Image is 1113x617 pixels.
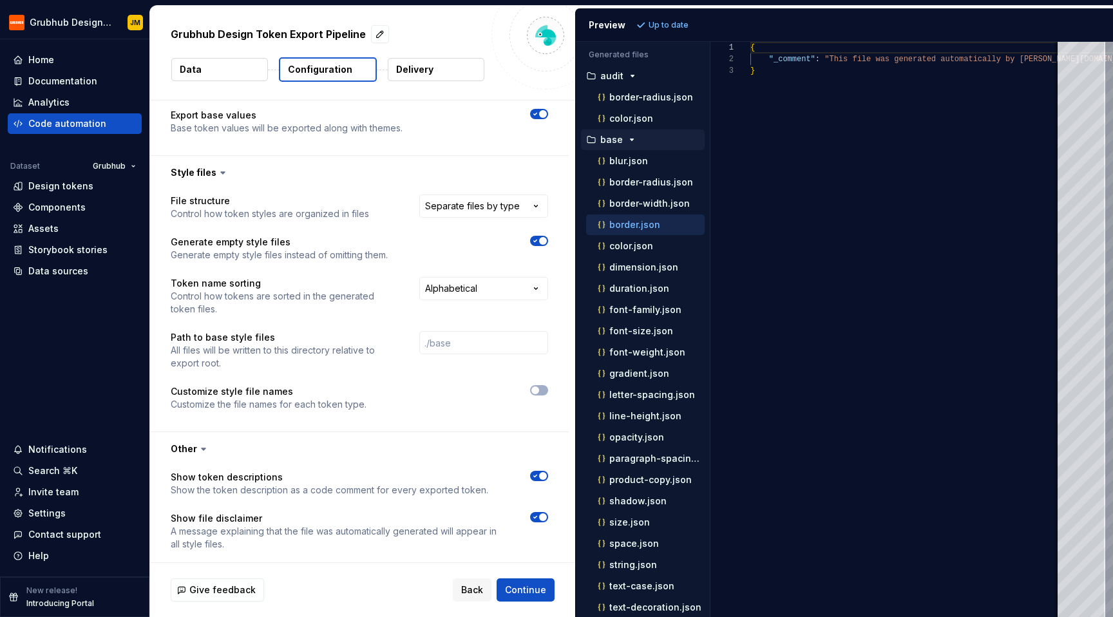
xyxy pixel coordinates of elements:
p: Customize style file names [171,385,366,398]
p: paragraph-spacing.json [609,453,705,464]
p: duration.json [609,283,669,294]
p: A message explaining that the file was automatically generated will appear in all style files. [171,525,507,551]
span: { [750,43,755,52]
p: border-radius.json [609,92,693,102]
p: Introducing Portal [26,598,94,609]
button: text-case.json [586,579,705,593]
button: Give feedback [171,578,264,602]
div: Home [28,53,54,66]
p: audit [600,71,623,81]
button: dimension.json [586,260,705,274]
button: border-radius.json [586,90,705,104]
span: Give feedback [189,584,256,596]
p: size.json [609,517,650,527]
p: dimension.json [609,262,678,272]
span: Grubhub [93,161,126,171]
button: font-weight.json [586,345,705,359]
p: Configuration [288,63,352,76]
div: Design tokens [28,180,93,193]
button: Contact support [8,524,142,545]
input: ./base [419,331,548,354]
button: shadow.json [586,494,705,508]
a: Home [8,50,142,70]
span: "This file was generated automatically by [PERSON_NAME] [824,55,1080,64]
p: text-case.json [609,581,674,591]
div: 2 [710,53,734,65]
p: Generate empty style files instead of omitting them. [171,249,388,261]
p: Generate empty style files [171,236,388,249]
p: color.json [609,113,653,124]
p: border.json [609,220,660,230]
button: opacity.json [586,430,705,444]
button: space.json [586,536,705,551]
p: Customize the file names for each token type. [171,398,366,411]
button: Continue [497,578,555,602]
a: Code automation [8,113,142,134]
p: Up to date [649,20,689,30]
p: color.json [609,241,653,251]
button: border-radius.json [586,175,705,189]
p: base [600,135,623,145]
p: space.json [609,538,659,549]
button: letter-spacing.json [586,388,705,402]
button: Delivery [388,58,484,81]
div: Help [28,549,49,562]
div: Components [28,201,86,214]
p: font-weight.json [609,347,685,357]
a: Data sources [8,261,142,281]
span: : [815,55,819,64]
p: string.json [609,560,657,570]
p: Show token descriptions [171,471,488,484]
span: Continue [505,584,546,596]
p: All files will be written to this directory relative to export root. [171,344,396,370]
div: 3 [710,65,734,77]
button: paragraph-spacing.json [586,451,705,466]
div: Grubhub Design System [30,16,112,29]
p: Control how token styles are organized in files [171,207,369,220]
div: Analytics [28,96,70,109]
p: Generated files [589,50,697,60]
button: line-height.json [586,409,705,423]
div: Invite team [28,486,79,498]
button: gradient.json [586,366,705,381]
div: 1 [710,42,734,53]
p: shadow.json [609,496,667,506]
button: font-size.json [586,324,705,338]
p: font-family.json [609,305,681,315]
span: Back [461,584,483,596]
p: Token name sorting [171,277,396,290]
button: Grubhub [87,157,142,175]
button: blur.json [586,154,705,168]
p: Export base values [171,109,403,122]
img: 4e8d6f31-f5cf-47b4-89aa-e4dec1dc0822.png [9,15,24,30]
p: Show file disclaimer [171,512,507,525]
button: Notifications [8,439,142,460]
button: audit [581,69,705,83]
p: Base token values will be exported along with themes. [171,122,403,135]
p: File structure [171,195,369,207]
a: Assets [8,218,142,239]
button: Grubhub Design SystemJM [3,8,147,36]
p: Path to base style files [171,331,396,344]
div: Dataset [10,161,40,171]
button: base [581,133,705,147]
p: opacity.json [609,432,664,442]
button: border-width.json [586,196,705,211]
a: Invite team [8,482,142,502]
button: text-decoration.json [586,600,705,614]
button: Help [8,546,142,566]
a: Documentation [8,71,142,91]
p: text-decoration.json [609,602,701,612]
p: New release! [26,585,77,596]
div: Documentation [28,75,97,88]
button: duration.json [586,281,705,296]
div: Notifications [28,443,87,456]
div: Storybook stories [28,243,108,256]
p: Control how tokens are sorted in the generated token files. [171,290,396,316]
p: line-height.json [609,411,681,421]
p: Show the token description as a code comment for every exported token. [171,484,488,497]
span: } [750,66,755,75]
a: Storybook stories [8,240,142,260]
a: Settings [8,503,142,524]
p: blur.json [609,156,648,166]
